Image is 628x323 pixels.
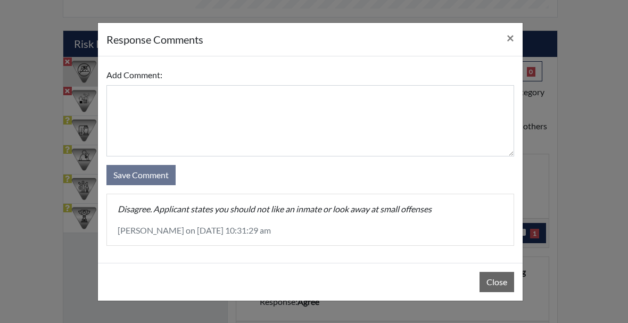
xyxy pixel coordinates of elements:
[106,65,162,85] label: Add Comment:
[498,23,523,53] button: Close
[106,165,176,185] button: Save Comment
[118,224,503,237] p: [PERSON_NAME] on [DATE] 10:31:29 am
[507,30,514,45] span: ×
[106,31,203,47] h5: response Comments
[480,272,514,292] button: Close
[118,203,503,216] p: Disagree. Applicant states you should not like an inmate or look away at small offenses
